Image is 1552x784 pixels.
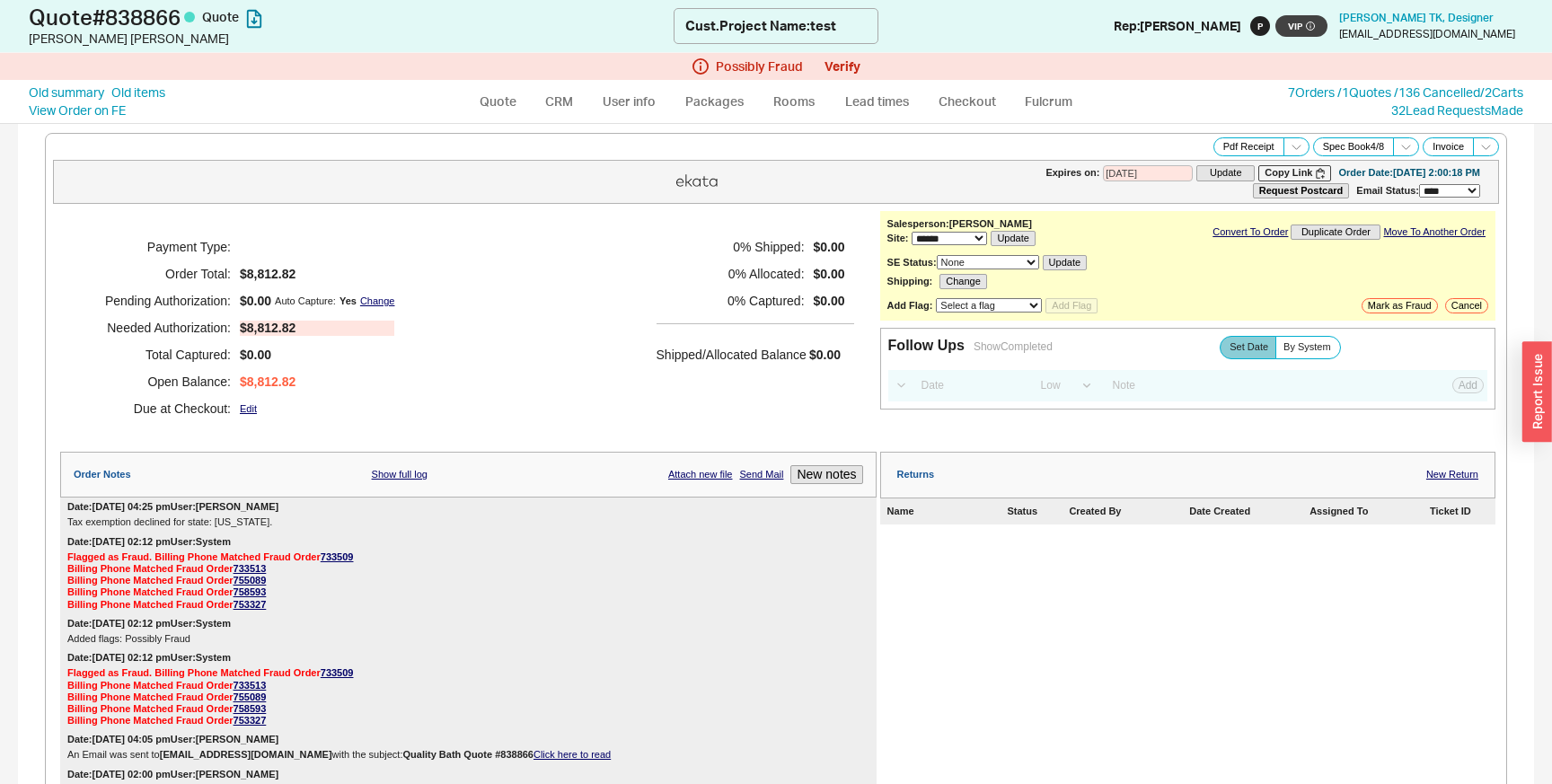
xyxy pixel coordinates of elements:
[1459,379,1477,392] span: Add
[67,501,278,513] div: Date: [DATE] 04:25 pm User: [PERSON_NAME]
[83,287,231,314] h5: Pending Authorization:
[1223,141,1274,153] span: Pdf Receipt
[824,59,860,74] button: Verify
[1445,298,1488,313] button: Cancel
[1045,298,1098,313] button: Add Flag
[1368,300,1432,312] span: Mark as Fraud
[716,59,803,74] span: Possibly Fraud
[240,267,394,282] span: $8,812.82
[83,233,231,260] h5: Payment Type:
[1288,84,1480,100] a: 7Orders /1Quotes /136 Cancelled
[1383,226,1486,238] a: Move To Another Order
[657,233,805,260] h5: 0 % Shipped:
[83,395,231,422] h5: Due at Checkout:
[1259,185,1344,196] b: Request Postcard
[1258,165,1331,181] button: Copy Link
[402,749,533,760] b: Quality Bath Quote #838866
[234,575,267,586] a: 755089
[234,680,267,691] a: 733513
[83,314,231,341] h5: Needed Authorization:
[1313,137,1395,156] button: Spec Book4/8
[657,260,805,287] h5: 0 % Allocated:
[1230,341,1268,353] span: Set Date
[111,84,165,101] a: Old items
[887,257,937,268] b: SE Status:
[657,287,805,314] h5: 0 % Captured:
[814,294,845,309] span: $0.00
[240,294,271,309] span: $0.00
[67,516,869,528] div: Tax exemption declined for state: [US_STATE].
[939,274,987,289] button: Change
[1045,167,1099,179] span: Expires on:
[1043,255,1087,270] button: Update
[67,618,231,630] div: Date: [DATE] 02:12 pm User: System
[234,586,267,597] a: 758593
[1253,183,1350,198] button: Request Postcard
[1433,141,1464,153] span: Invoice
[29,30,674,48] div: [PERSON_NAME] [PERSON_NAME]
[533,749,611,760] a: Click here to read
[1212,226,1288,238] a: Convert To Order
[1103,374,1358,398] input: Note
[202,9,239,24] span: Quote
[74,469,131,480] div: Order Notes
[887,300,933,311] b: Add Flag:
[160,749,332,760] b: [EMAIL_ADDRESS][DOMAIN_NAME]
[1189,506,1306,517] div: Date Created
[1339,28,1515,40] div: [EMAIL_ADDRESS][DOMAIN_NAME]
[467,85,529,118] a: Quote
[234,692,267,702] a: 755089
[809,348,841,362] span: $0.00
[1291,225,1380,240] button: Duplicate Order
[887,506,1004,517] div: Name
[589,85,669,118] a: User info
[1452,377,1484,393] button: Add
[240,374,295,390] span: $8,812.82
[887,218,1032,229] b: Salesperson: [PERSON_NAME]
[360,295,395,307] a: Change
[991,231,1035,246] button: Update
[533,85,586,118] a: CRM
[234,563,267,574] a: 733513
[814,267,845,282] span: $0.00
[887,276,933,287] b: Shipping:
[1356,185,1419,196] span: Email Status:
[1213,137,1284,156] button: Pdf Receipt
[888,338,965,354] div: Follow Ups
[1480,84,1523,100] a: /2Carts
[29,4,674,30] h1: Quote # 838866
[1196,165,1255,181] button: Update
[67,536,231,548] div: Date: [DATE] 02:12 pm User: System
[740,469,784,480] a: Send Mail
[912,374,1027,398] input: Date
[1250,16,1270,36] div: P
[1391,102,1523,118] a: 32Lead RequestsMade
[240,321,394,336] span: $8,812.82
[668,469,733,480] a: Attach new file
[275,295,336,307] div: Auto Capture:
[1323,141,1385,153] span: Spec Book 4 / 8
[1451,300,1482,312] span: Cancel
[321,551,354,562] a: 733509
[1069,506,1186,517] div: Created By
[1275,15,1327,37] span: VIP
[321,667,354,678] a: 733509
[1283,341,1331,353] span: By System
[234,703,267,714] a: 758593
[1114,17,1241,35] div: Rep: [PERSON_NAME]
[790,465,862,484] button: New notes
[240,348,394,363] span: $0.00
[67,633,869,645] div: Added flags: Possibly Fraud
[1012,85,1086,118] a: Fulcrum
[83,341,231,368] h5: Total Captured:
[1362,298,1438,313] button: Mark as Fraud
[1423,137,1474,156] button: Invoice
[372,469,428,480] a: Show full log
[1007,506,1065,517] div: Status
[1309,506,1426,517] div: Assigned To
[67,769,278,780] div: Date: [DATE] 02:00 pm User: [PERSON_NAME]
[1430,506,1488,517] div: Ticket ID
[673,85,757,118] a: Packages
[1339,11,1494,24] span: [PERSON_NAME] TK , Designer
[897,469,935,480] div: Returns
